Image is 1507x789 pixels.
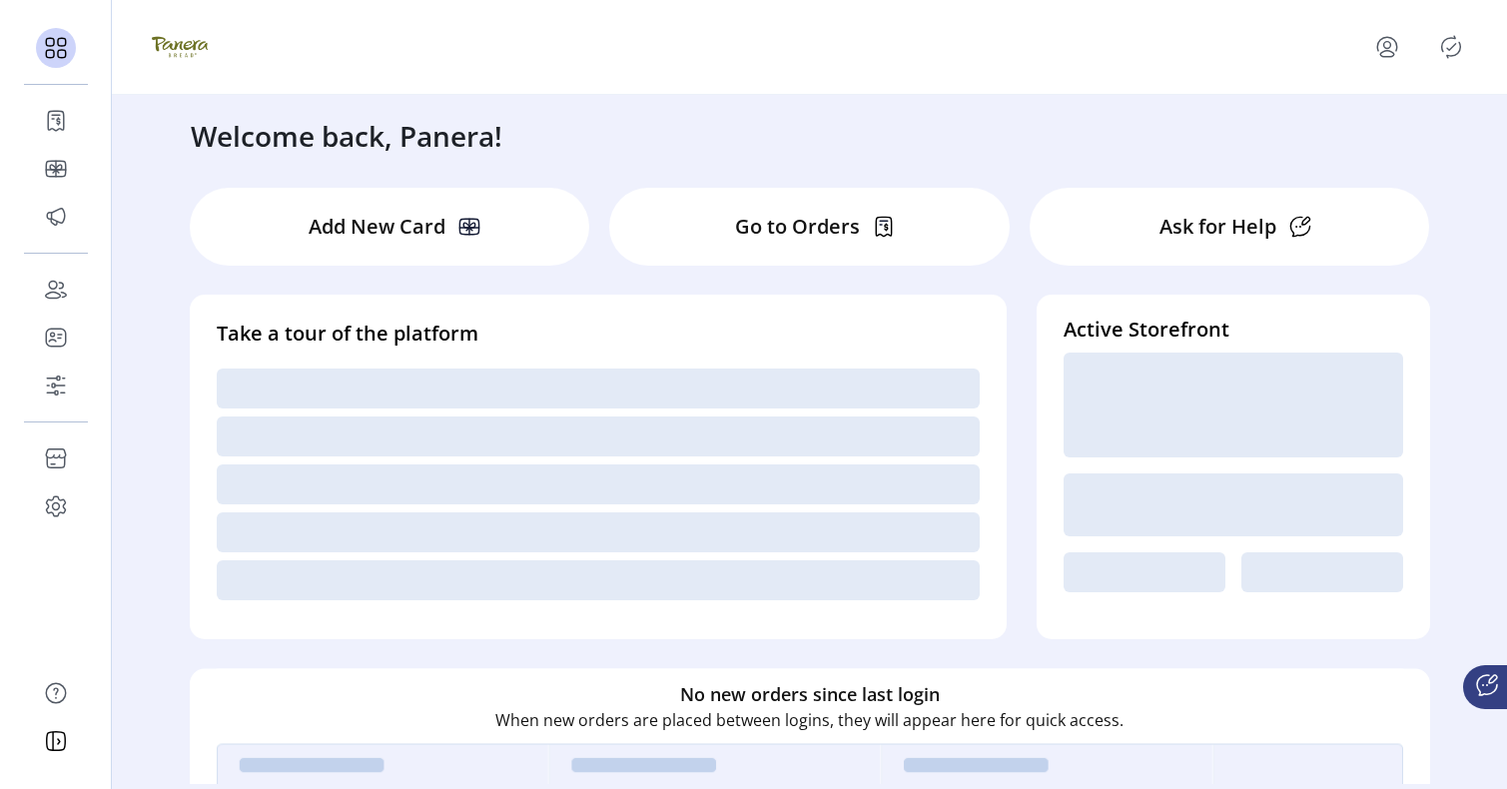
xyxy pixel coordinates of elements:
p: Add New Card [309,212,445,242]
button: menu [1347,23,1435,71]
p: Ask for Help [1159,212,1276,242]
h3: Welcome back, Panera! [191,115,502,157]
h4: Active Storefront [1064,315,1403,345]
h6: No new orders since last login [680,681,940,708]
p: Go to Orders [735,212,860,242]
img: logo [152,19,208,75]
p: When new orders are placed between logins, they will appear here for quick access. [495,708,1124,732]
button: Publisher Panel [1435,31,1467,63]
h4: Take a tour of the platform [217,319,980,349]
